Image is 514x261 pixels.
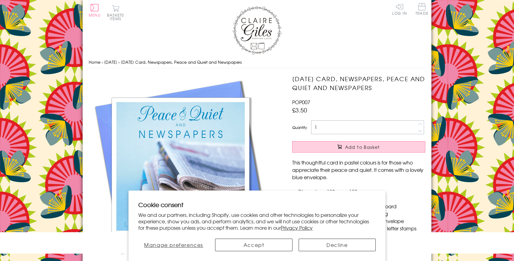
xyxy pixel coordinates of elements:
button: Manage preferences [138,239,209,251]
p: We and our partners, including Shopify, use cookies and other technologies to personalize your ex... [138,212,376,231]
span: Trade [415,3,428,15]
span: Manage preferences [144,241,203,248]
img: Father's Day Card, Newspapers, Peace and Quiet and Newspapers [89,74,272,258]
img: Claire Giles Greetings Cards [233,6,281,55]
h1: [DATE] Card, Newspapers, Peace and Quiet and Newspapers [292,74,425,92]
a: [DATE] [104,59,117,65]
button: Basket0 items [107,5,124,21]
li: Dimensions: 150mm x 150mm [298,188,425,195]
a: Privacy Policy [281,224,313,231]
button: Add to Basket [292,141,425,153]
button: Accept [215,239,292,251]
p: This thoughtful card in pastel colours is for those who appreciate their peace and quiet. It come... [292,159,425,181]
span: POP007 [292,98,310,106]
span: › [102,59,103,65]
label: Quantity [292,125,307,130]
nav: breadcrumbs [89,56,425,69]
span: › [118,59,120,65]
a: Home [89,59,100,65]
span: Menu [89,12,101,18]
span: £3.50 [292,106,307,114]
span: 0 items [110,12,124,21]
span: [DATE] Card, Newspapers, Peace and Quiet and Newspapers [121,59,242,65]
button: Menu [89,4,101,17]
button: Decline [299,239,376,251]
span: Add to Basket [345,144,380,150]
h2: Cookie consent [138,200,376,209]
a: Trade [415,3,428,16]
a: Log In [392,3,407,15]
